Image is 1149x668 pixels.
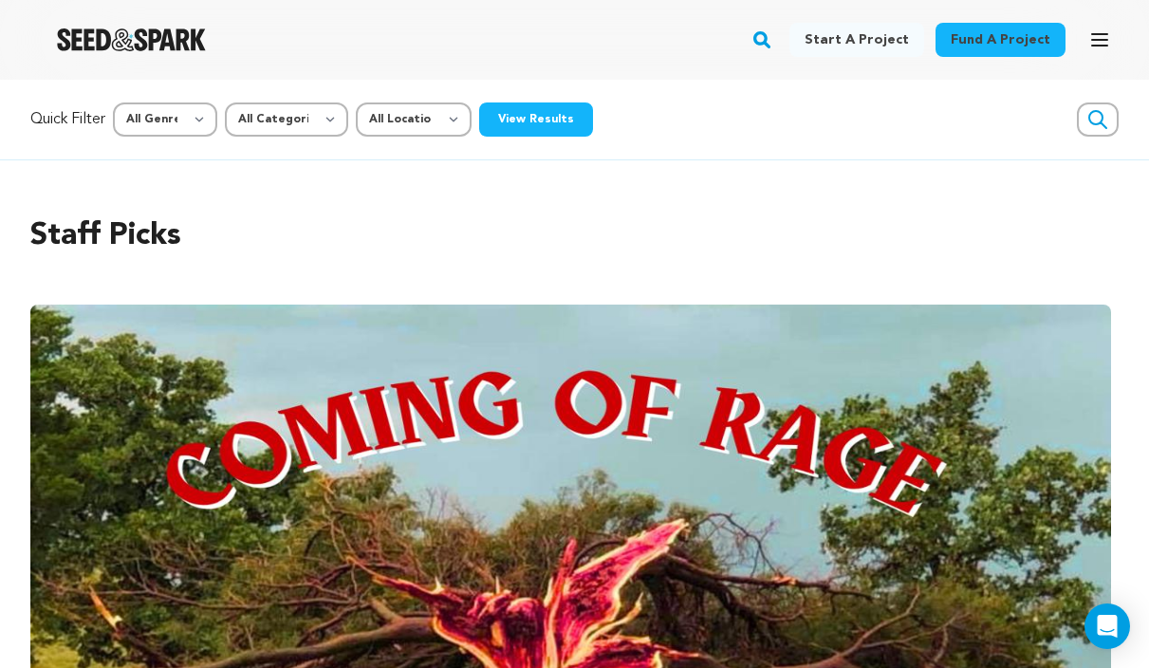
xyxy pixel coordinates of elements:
img: Seed&Spark Logo Dark Mode [57,28,206,51]
div: Open Intercom Messenger [1084,603,1130,649]
button: View Results [479,102,593,137]
a: Fund a project [936,23,1066,57]
a: Start a project [789,23,924,57]
a: Seed&Spark Homepage [57,28,206,51]
h2: Staff Picks [30,213,1119,259]
p: Quick Filter [30,108,105,131]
